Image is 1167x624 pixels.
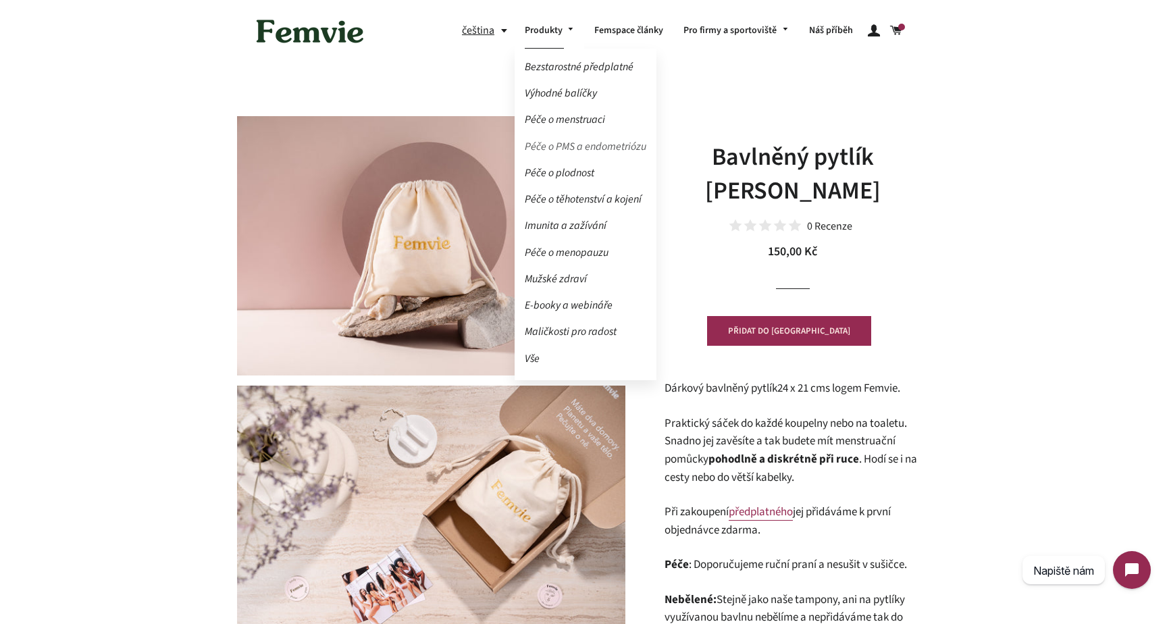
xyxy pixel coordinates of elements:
[807,222,852,231] div: 0 Recenze
[777,380,825,396] span: 24 x 21 cm
[515,108,656,132] a: Péče o menstruaci
[665,556,689,573] strong: Péče
[799,14,863,49] a: Náš příběh
[462,22,515,40] button: čeština
[515,214,656,238] a: Imunita a zažívání
[515,241,656,265] a: Péče o menopauzu
[673,14,799,49] a: Pro firmy a sportoviště
[665,140,921,209] h1: Bavlněný pytlík [PERSON_NAME]
[515,82,656,105] a: Výhodné balíčky
[728,325,850,337] span: PŘIDAT DO [GEOGRAPHIC_DATA]
[665,415,917,486] span: Praktický sáček do každé koupelny nebo na toaletu. Snadno jej zavěsíte a tak budete mít menstruač...
[729,504,793,521] a: předplatného
[515,267,656,291] a: Mužské zdraví
[515,294,656,317] a: E-booky a webináře
[825,380,900,396] span: s logem Femvie.
[665,504,891,538] span: Při zakoupení jej přidáváme k první objednávce zdarma.
[249,10,371,52] img: Femvie
[515,161,656,185] a: Péče o plodnost
[707,316,871,346] button: PŘIDAT DO [GEOGRAPHIC_DATA]
[665,380,777,396] span: Dárkový bavlněný pytlík
[665,556,907,573] span: : Doporučujeme ruční praní a nesušit v sušičce.
[515,14,585,49] a: Produkty
[584,14,673,49] a: Femspace články
[515,320,656,344] a: Maličkosti pro radost
[515,188,656,211] a: Péče o těhotenství a kojení
[515,347,656,371] a: Vše
[237,116,625,375] img: Bavlněný pytlík Femvie
[708,451,859,467] b: pohodlně a diskrétně při ruce
[515,135,656,159] a: Péče o PMS a endometriózu
[665,592,717,608] strong: Nebělené:
[768,243,817,260] span: 150,00 Kč
[515,55,656,79] a: Bezstarostné předplatné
